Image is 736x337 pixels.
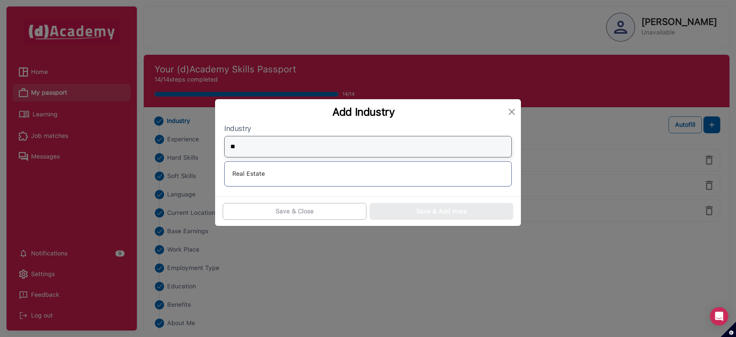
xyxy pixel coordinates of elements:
button: Close [506,106,518,118]
div: Add Industry [221,105,506,118]
button: Save & Add more [370,203,513,220]
span: Save & Add more [416,207,467,216]
div: Real Estate [231,168,505,180]
button: Save & Close [223,203,366,220]
span: Save & Close [276,207,314,216]
div: Open Intercom Messenger [710,307,728,326]
button: Set cookie preferences [721,322,736,337]
label: Industry [224,124,512,133]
